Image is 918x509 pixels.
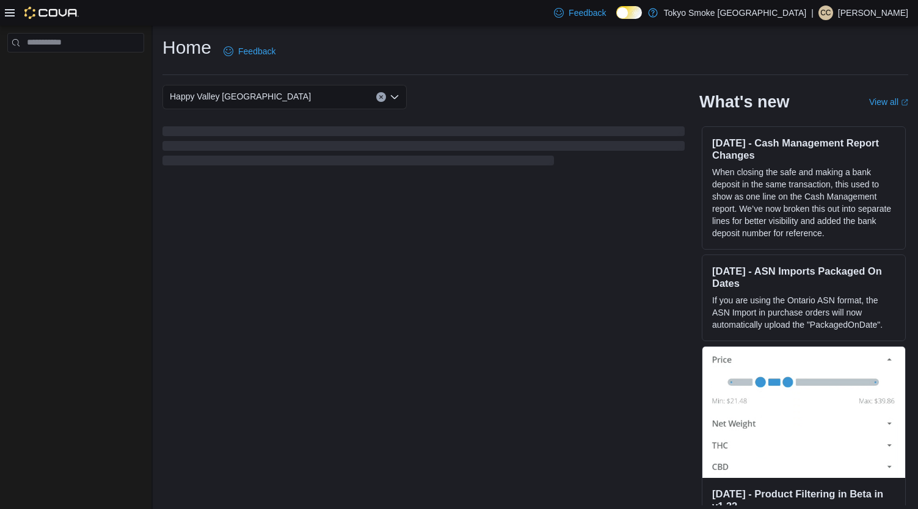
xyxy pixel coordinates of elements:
span: Loading [162,129,685,168]
a: Feedback [219,39,280,63]
p: If you are using the Ontario ASN format, the ASN Import in purchase orders will now automatically... [712,294,895,331]
a: View allExternal link [869,97,908,107]
p: When closing the safe and making a bank deposit in the same transaction, this used to show as one... [712,166,895,239]
svg: External link [901,99,908,106]
h3: [DATE] - Cash Management Report Changes [712,137,895,161]
p: | [811,5,814,20]
span: Happy Valley [GEOGRAPHIC_DATA] [170,89,311,104]
nav: Complex example [7,55,144,84]
button: Clear input [376,92,386,102]
img: Cova [24,7,79,19]
h2: What's new [699,92,789,112]
input: Dark Mode [616,6,642,19]
span: CC [820,5,831,20]
span: Dark Mode [616,19,617,20]
h1: Home [162,35,211,60]
p: Tokyo Smoke [GEOGRAPHIC_DATA] [664,5,807,20]
a: Feedback [549,1,611,25]
div: Cody Cabot-Letto [818,5,833,20]
span: Feedback [238,45,275,57]
p: [PERSON_NAME] [838,5,908,20]
span: Feedback [569,7,606,19]
button: Open list of options [390,92,399,102]
h3: [DATE] - ASN Imports Packaged On Dates [712,265,895,289]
